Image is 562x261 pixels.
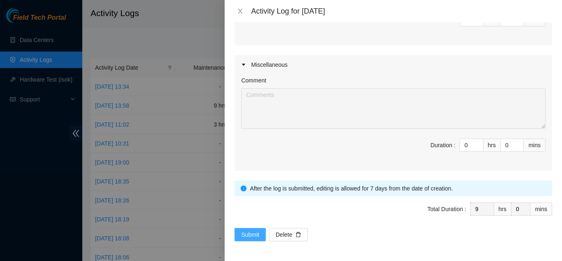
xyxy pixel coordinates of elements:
[241,230,259,239] span: Submit
[235,7,246,15] button: Close
[427,205,466,214] div: Total Duration :
[276,230,292,239] span: Delete
[237,8,244,14] span: close
[494,202,511,216] div: hrs
[235,228,266,241] button: Submit
[530,202,552,216] div: mins
[483,139,501,152] div: hrs
[295,232,301,238] span: delete
[235,55,552,74] div: Miscellaneous
[430,141,455,150] div: Duration :
[241,88,546,129] textarea: Comment
[269,228,308,241] button: Deletedelete
[524,139,546,152] div: mins
[250,184,546,193] div: After the log is submitted, editing is allowed for 7 days from the date of creation.
[241,76,266,85] label: Comment
[241,62,246,67] span: caret-right
[251,7,552,16] div: Activity Log for [DATE]
[241,186,246,191] span: info-circle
